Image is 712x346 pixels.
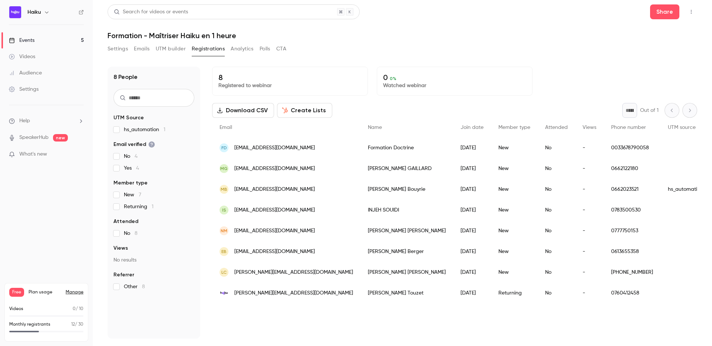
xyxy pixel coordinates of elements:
[453,137,491,158] div: [DATE]
[538,283,575,303] div: No
[234,248,315,256] span: [EMAIL_ADDRESS][DOMAIN_NAME]
[221,248,227,255] span: EB
[234,227,315,235] span: [EMAIL_ADDRESS][DOMAIN_NAME]
[491,200,538,220] div: New
[124,164,139,172] span: Yes
[19,117,30,125] span: Help
[234,206,315,214] span: [EMAIL_ADDRESS][DOMAIN_NAME]
[491,158,538,179] div: New
[71,322,75,327] span: 12
[575,262,604,283] div: -
[113,256,194,264] p: No results
[453,179,491,200] div: [DATE]
[9,117,84,125] li: help-dropdown-opener
[491,179,538,200] div: New
[453,200,491,220] div: [DATE]
[113,179,148,187] span: Member type
[9,37,34,44] div: Events
[234,144,315,152] span: [EMAIL_ADDRESS][DOMAIN_NAME]
[538,179,575,200] div: No
[453,158,491,179] div: [DATE]
[604,283,660,303] div: 0760412458
[461,125,484,130] span: Join date
[218,73,362,82] p: 8
[604,220,660,241] div: 0777750153
[360,262,453,283] div: [PERSON_NAME] [PERSON_NAME]
[136,166,139,171] span: 4
[220,289,228,297] img: haiku.fr
[192,43,225,55] button: Registrations
[220,165,228,172] span: MG
[139,192,141,197] span: 7
[113,141,155,148] span: Email verified
[124,283,145,290] span: Other
[221,186,227,193] span: MB
[491,262,538,283] div: New
[73,307,76,311] span: 0
[360,200,453,220] div: INJEH SOUIDI
[650,4,679,19] button: Share
[113,114,144,122] span: UTM Source
[260,43,270,55] button: Polls
[156,43,186,55] button: UTM builder
[538,220,575,241] div: No
[491,137,538,158] div: New
[124,230,138,237] span: No
[453,241,491,262] div: [DATE]
[221,144,227,151] span: FD
[108,43,128,55] button: Settings
[360,179,453,200] div: [PERSON_NAME] Bouyrie
[491,241,538,262] div: New
[9,306,23,312] p: Videos
[220,125,232,130] span: Email
[231,43,254,55] button: Analytics
[234,289,353,297] span: [PERSON_NAME][EMAIL_ADDRESS][DOMAIN_NAME]
[668,125,696,130] span: UTM source
[113,271,134,279] span: Referrer
[135,231,138,236] span: 8
[575,220,604,241] div: -
[234,269,353,276] span: [PERSON_NAME][EMAIL_ADDRESS][DOMAIN_NAME]
[164,127,165,132] span: 1
[221,269,227,276] span: LC
[9,53,35,60] div: Videos
[221,227,227,234] span: nm
[604,200,660,220] div: 0783500530
[9,86,39,93] div: Settings
[152,204,154,209] span: 1
[383,82,526,89] p: Watched webinar
[19,150,47,158] span: What's new
[218,82,362,89] p: Registered to webinar
[29,289,61,295] span: Plan usage
[66,289,83,295] a: Manage
[212,103,274,118] button: Download CSV
[53,134,68,142] span: new
[124,153,138,160] span: No
[604,262,660,283] div: [PHONE_NUMBER]
[545,125,568,130] span: Attended
[575,158,604,179] div: -
[71,321,83,328] p: / 30
[453,220,491,241] div: [DATE]
[73,306,83,312] p: / 10
[575,241,604,262] div: -
[222,207,226,213] span: IS
[360,220,453,241] div: [PERSON_NAME] [PERSON_NAME]
[538,158,575,179] div: No
[277,103,332,118] button: Create Lists
[538,137,575,158] div: No
[575,137,604,158] div: -
[583,125,596,130] span: Views
[113,218,138,225] span: Attended
[538,241,575,262] div: No
[538,200,575,220] div: No
[368,125,382,130] span: Name
[113,73,138,81] h1: 8 People
[9,69,42,77] div: Audience
[383,73,526,82] p: 0
[604,241,660,262] div: 0613655358
[360,283,453,303] div: [PERSON_NAME] Touzet
[491,220,538,241] div: New
[114,8,188,16] div: Search for videos or events
[575,200,604,220] div: -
